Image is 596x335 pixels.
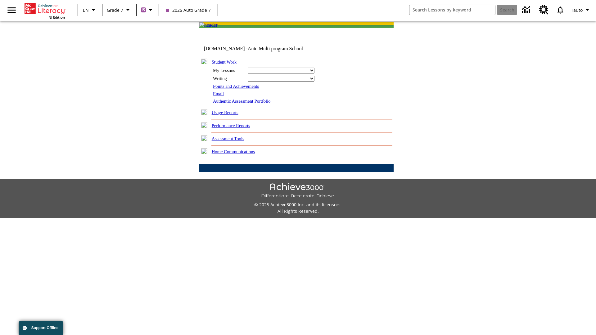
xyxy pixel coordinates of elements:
[31,326,58,330] span: Support Offline
[571,7,583,13] span: Tauto
[201,148,207,154] img: plus.gif
[107,7,123,13] span: Grade 7
[166,7,211,13] span: 2025 Auto Grade 7
[552,2,568,18] a: Notifications
[212,60,237,65] a: Student Work
[213,99,271,104] a: Authentic Assessment Portfolio
[518,2,535,19] a: Data Center
[142,6,145,14] span: B
[48,15,65,20] span: NJ Edition
[409,5,495,15] input: search field
[25,2,65,20] div: Home
[201,59,207,64] img: minus.gif
[104,4,134,16] button: Grade: Grade 7, Select a grade
[204,46,318,51] td: [DOMAIN_NAME] -
[212,136,244,141] a: Assessment Tools
[212,149,255,154] a: Home Communications
[201,135,207,141] img: plus.gif
[248,46,303,51] nobr: Auto Multi program School
[213,84,259,89] a: Points and Achievements
[2,1,21,19] button: Open side menu
[19,321,63,335] button: Support Offline
[199,22,218,28] img: header
[201,109,207,115] img: plus.gif
[80,4,100,16] button: Language: EN, Select a language
[83,7,89,13] span: EN
[568,4,594,16] button: Profile/Settings
[138,4,157,16] button: Boost Class color is purple. Change class color
[212,110,238,115] a: Usage Reports
[535,2,552,18] a: Resource Center, Will open in new tab
[212,123,250,128] a: Performance Reports
[201,122,207,128] img: plus.gif
[213,68,244,73] div: My Lessons
[213,91,224,96] a: Email
[261,183,335,199] img: Achieve3000 Differentiate Accelerate Achieve
[213,76,244,81] div: Writing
